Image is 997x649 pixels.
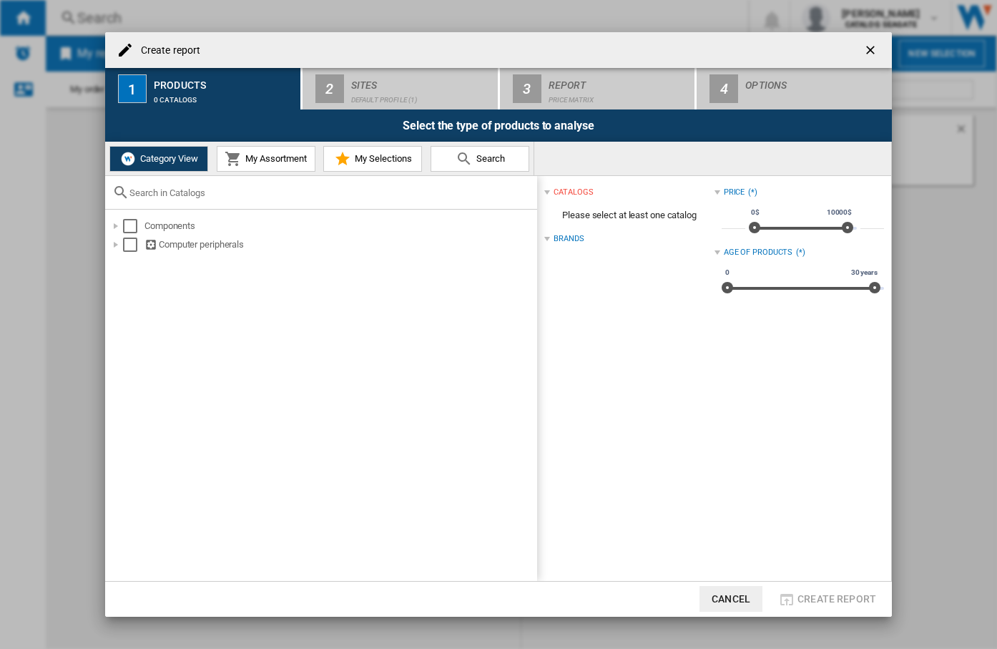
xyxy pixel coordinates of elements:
[724,247,793,258] div: Age of products
[315,74,344,103] div: 2
[858,36,886,64] button: getI18NText('BUTTONS.CLOSE_DIALOG')
[500,68,697,109] button: 3 Report Price Matrix
[554,187,593,198] div: catalogs
[549,74,689,89] div: Report
[709,74,738,103] div: 4
[323,146,422,172] button: My Selections
[118,74,147,103] div: 1
[123,219,144,233] md-checkbox: Select
[544,202,714,229] span: Please select at least one catalog
[699,586,762,612] button: Cancel
[129,187,530,198] input: Search in Catalogs
[303,68,499,109] button: 2 Sites Default profile (1)
[109,146,208,172] button: Category View
[119,150,137,167] img: wiser-icon-white.png
[549,89,689,104] div: Price Matrix
[774,586,880,612] button: Create report
[863,43,880,60] ng-md-icon: getI18NText('BUTTONS.CLOSE_DIALOG')
[749,207,762,218] span: 0$
[105,68,302,109] button: 1 Products 0 catalogs
[137,153,198,164] span: Category View
[723,267,732,278] span: 0
[554,233,584,245] div: Brands
[351,153,412,164] span: My Selections
[134,44,200,58] h4: Create report
[242,153,307,164] span: My Assortment
[123,238,144,252] md-checkbox: Select
[154,89,295,104] div: 0 catalogs
[825,207,854,218] span: 10000$
[144,219,535,233] div: Components
[724,187,745,198] div: Price
[513,74,541,103] div: 3
[473,153,505,164] span: Search
[351,89,492,104] div: Default profile (1)
[105,109,892,142] div: Select the type of products to analyse
[745,74,886,89] div: Options
[697,68,892,109] button: 4 Options
[154,74,295,89] div: Products
[797,593,876,605] span: Create report
[849,267,880,278] span: 30 years
[144,238,535,252] div: Computer peripherals
[217,146,315,172] button: My Assortment
[431,146,529,172] button: Search
[351,74,492,89] div: Sites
